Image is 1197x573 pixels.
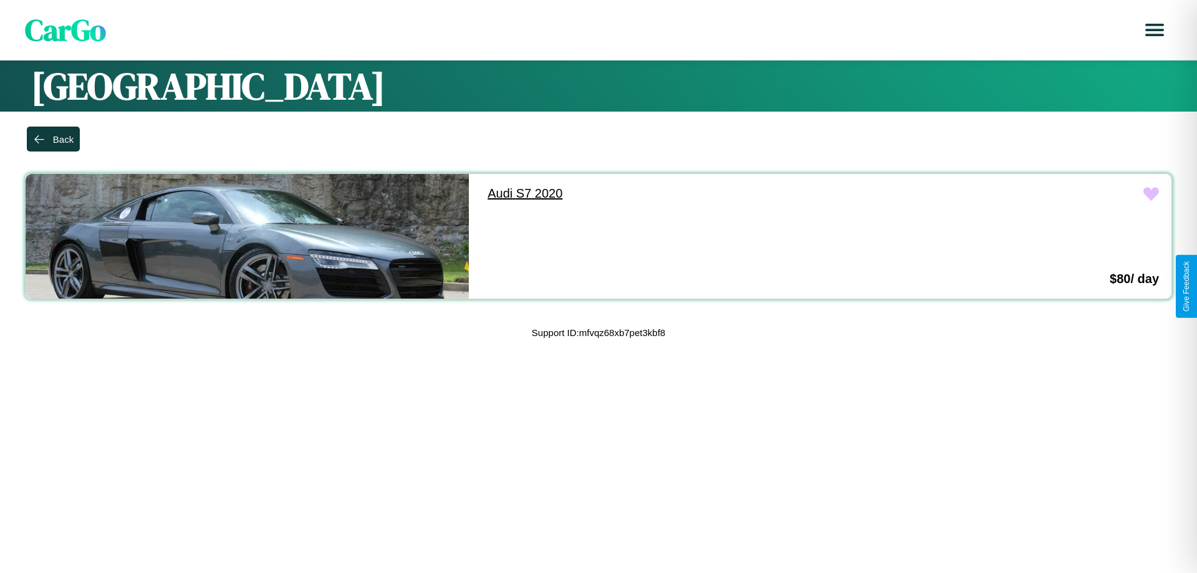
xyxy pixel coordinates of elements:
[25,9,106,51] span: CarGo
[475,174,918,213] a: Audi S7 2020
[1110,272,1159,286] h3: $ 80 / day
[1182,261,1191,312] div: Give Feedback
[27,127,80,152] button: Back
[31,60,1166,112] h1: [GEOGRAPHIC_DATA]
[532,324,665,341] p: Support ID: mfvqz68xb7pet3kbf8
[1137,12,1172,47] button: Open menu
[53,134,74,145] div: Back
